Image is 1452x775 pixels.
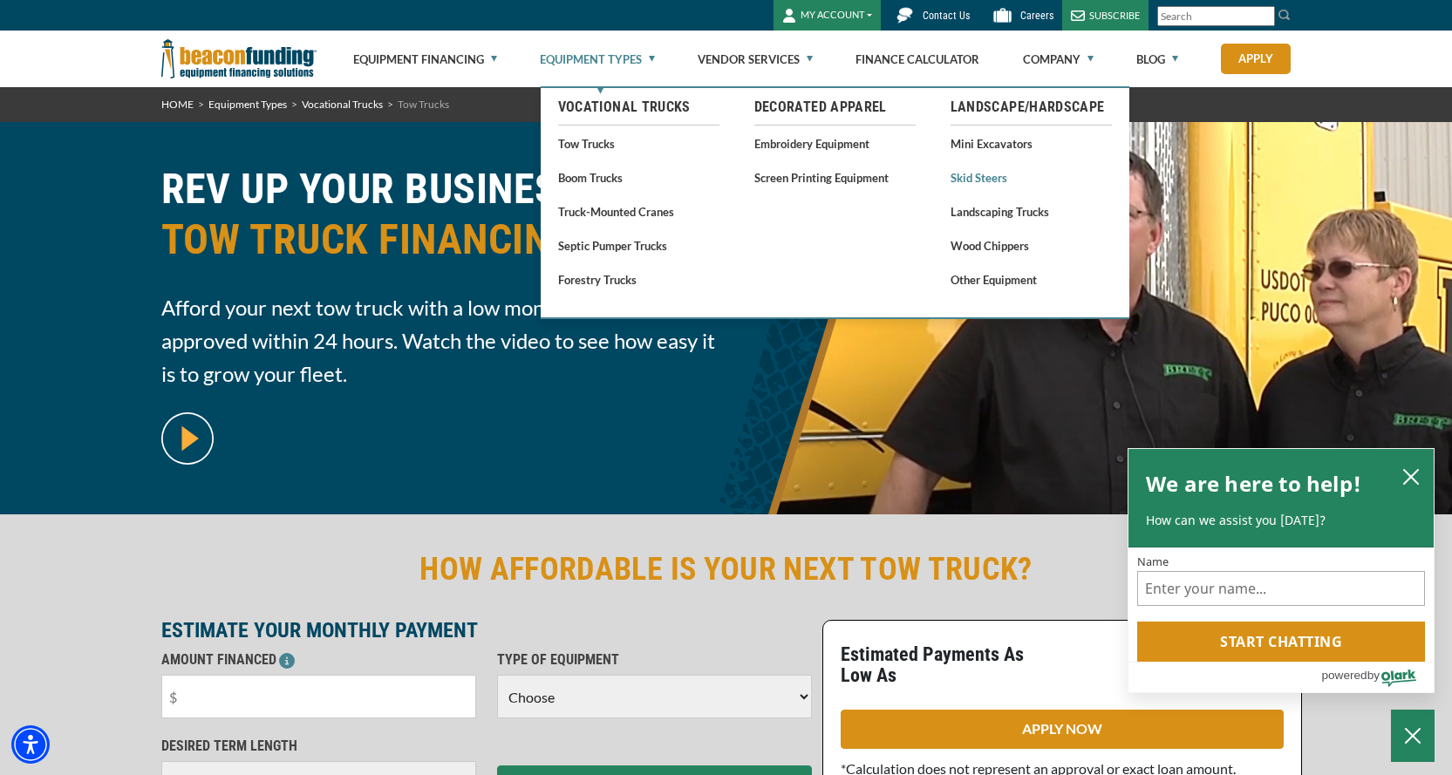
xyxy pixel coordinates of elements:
a: Vendor Services [698,31,813,87]
a: Landscaping Trucks [951,201,1112,222]
span: Contact Us [923,10,970,22]
input: Name [1137,571,1425,606]
a: HOME [161,98,194,111]
button: close chatbox [1397,464,1425,488]
a: Equipment Types [540,31,655,87]
h1: REV UP YOUR BUSINESS [161,164,716,278]
a: Skid Steers [951,167,1112,188]
a: Other Equipment [951,269,1112,290]
a: Boom Trucks [558,167,719,188]
a: Equipment Types [208,98,287,111]
img: Beacon Funding Corporation logo [161,31,317,87]
a: Vocational Trucks [558,97,719,118]
button: Start chatting [1137,622,1425,662]
span: TOW TRUCK FINANCING [161,214,716,265]
p: ESTIMATE YOUR MONTHLY PAYMENT [161,620,812,641]
a: Decorated Apparel [754,97,916,118]
a: Vocational Trucks [302,98,383,111]
button: Close Chatbox [1391,710,1435,762]
p: DESIRED TERM LENGTH [161,736,476,757]
a: Clear search text [1257,10,1271,24]
span: powered [1321,664,1367,686]
a: Blog [1136,31,1178,87]
a: Embroidery Equipment [754,133,916,154]
img: video modal pop-up play button [161,412,214,465]
a: Equipment Financing [353,31,497,87]
p: Estimated Payments As Low As [841,644,1052,686]
a: Truck-Mounted Cranes [558,201,719,222]
input: $ [161,675,476,718]
a: Finance Calculator [856,31,979,87]
p: TYPE OF EQUIPMENT [497,649,812,670]
span: Afford your next tow truck with a low monthly payment. Get approved within 24 hours. Watch the vi... [161,291,716,391]
a: Septic Pumper Trucks [558,235,719,256]
a: Mini Excavators [951,133,1112,154]
div: Accessibility Menu [11,725,50,764]
label: Name [1137,556,1425,568]
div: olark chatbox [1128,448,1435,694]
a: Company [1023,31,1094,87]
img: Search [1278,8,1292,22]
a: Wood Chippers [951,235,1112,256]
span: Careers [1020,10,1053,22]
input: Search [1157,6,1275,26]
a: APPLY NOW [841,710,1284,749]
a: Apply [1221,44,1291,74]
span: by [1367,664,1380,686]
a: Powered by Olark - open in a new tab [1321,663,1434,692]
h2: HOW AFFORDABLE IS YOUR NEXT TOW TRUCK? [161,549,1292,589]
a: Tow Trucks [558,133,719,154]
a: Forestry Trucks [558,269,719,290]
span: Tow Trucks [398,98,449,111]
p: How can we assist you [DATE]? [1146,512,1416,529]
h2: We are here to help! [1146,466,1361,501]
a: Screen Printing Equipment [754,167,916,188]
p: AMOUNT FINANCED [161,649,476,670]
a: Landscape/Hardscape [951,97,1112,118]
